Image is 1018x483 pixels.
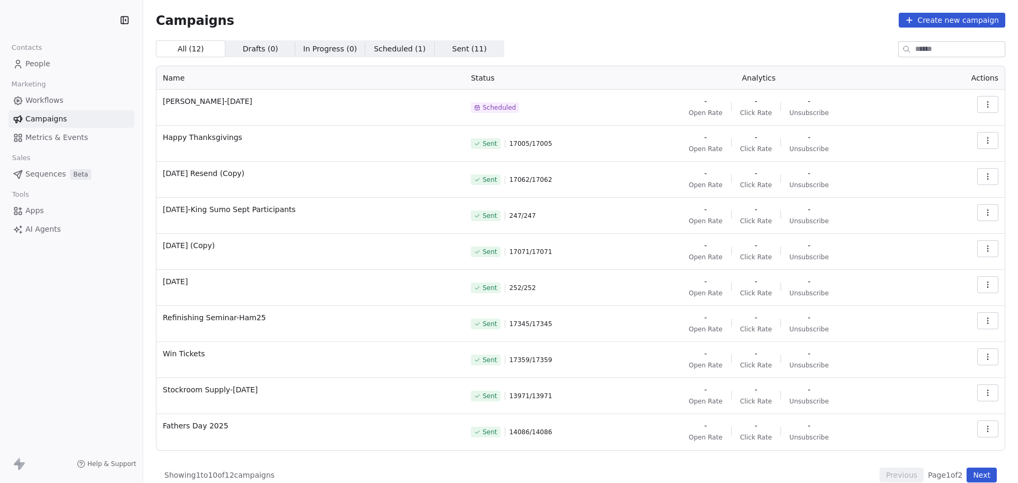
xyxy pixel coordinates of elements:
button: Next [967,468,997,482]
span: Metrics & Events [25,132,88,143]
span: Open Rate [689,325,723,333]
span: Click Rate [740,289,772,297]
span: Sent ( 11 ) [452,43,487,55]
span: Unsubscribe [789,217,829,225]
span: - [808,420,810,431]
span: - [754,312,757,323]
span: Open Rate [689,109,723,117]
span: - [754,420,757,431]
span: 13971 / 13971 [510,392,552,400]
span: - [704,168,707,179]
span: - [704,276,707,287]
span: Unsubscribe [789,253,829,261]
span: Sent [482,175,497,184]
span: In Progress ( 0 ) [303,43,357,55]
span: Apps [25,205,44,216]
span: Click Rate [740,181,772,189]
span: - [754,132,757,143]
span: - [808,384,810,395]
span: - [754,96,757,107]
span: Happy Thanksgivings [163,132,458,143]
span: - [808,312,810,323]
th: Analytics [597,66,920,90]
span: - [704,420,707,431]
span: Unsubscribe [789,433,829,442]
span: Sent [482,356,497,364]
span: - [808,132,810,143]
span: [PERSON_NAME]-[DATE] [163,96,458,107]
span: Unsubscribe [789,181,829,189]
span: Click Rate [740,325,772,333]
span: Campaigns [25,113,67,125]
span: Click Rate [740,433,772,442]
span: - [754,384,757,395]
span: Sent [482,428,497,436]
span: Scheduled ( 1 ) [374,43,426,55]
span: Sequences [25,169,66,180]
span: [DATE] Resend (Copy) [163,168,458,179]
a: Campaigns [8,110,134,128]
span: Marketing [7,76,50,92]
span: Showing 1 to 10 of 12 campaigns [164,470,275,480]
span: Click Rate [740,253,772,261]
span: - [808,348,810,359]
span: Campaigns [156,13,234,28]
span: - [808,204,810,215]
span: Refinishing Seminar-Ham25 [163,312,458,323]
button: Create new campaign [899,13,1005,28]
span: Win Tickets [163,348,458,359]
span: Scheduled [482,103,516,112]
span: Sent [482,139,497,148]
th: Status [464,66,597,90]
span: Stockroom Supply-[DATE] [163,384,458,395]
span: 247 / 247 [510,212,536,220]
span: Unsubscribe [789,361,829,370]
span: - [704,96,707,107]
span: Click Rate [740,217,772,225]
a: Apps [8,202,134,219]
span: Click Rate [740,397,772,406]
span: Click Rate [740,145,772,153]
span: - [754,276,757,287]
span: [DATE] (Copy) [163,240,458,251]
span: Open Rate [689,433,723,442]
span: Beta [70,169,91,180]
span: Unsubscribe [789,289,829,297]
span: 17359 / 17359 [510,356,552,364]
span: Help & Support [87,460,136,468]
span: - [704,132,707,143]
span: Click Rate [740,361,772,370]
span: Open Rate [689,397,723,406]
span: 252 / 252 [510,284,536,292]
span: Sent [482,284,497,292]
span: - [704,240,707,251]
span: Open Rate [689,181,723,189]
a: Metrics & Events [8,129,134,146]
span: Sent [482,248,497,256]
span: Sent [482,320,497,328]
span: - [808,96,810,107]
span: 17005 / 17005 [510,139,552,148]
th: Actions [920,66,1005,90]
span: Page 1 of 2 [928,470,962,480]
span: [DATE] [163,276,458,287]
span: Open Rate [689,217,723,225]
button: Previous [880,468,924,482]
span: Unsubscribe [789,145,829,153]
span: Unsubscribe [789,397,829,406]
th: Name [156,66,464,90]
span: - [754,204,757,215]
span: - [808,276,810,287]
a: AI Agents [8,221,134,238]
span: 14086 / 14086 [510,428,552,436]
span: Sales [7,150,35,166]
span: Open Rate [689,253,723,261]
span: AI Agents [25,224,61,235]
span: - [808,240,810,251]
a: People [8,55,134,73]
span: - [704,384,707,395]
span: Sent [482,392,497,400]
span: - [704,204,707,215]
span: Open Rate [689,361,723,370]
a: Help & Support [77,460,136,468]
